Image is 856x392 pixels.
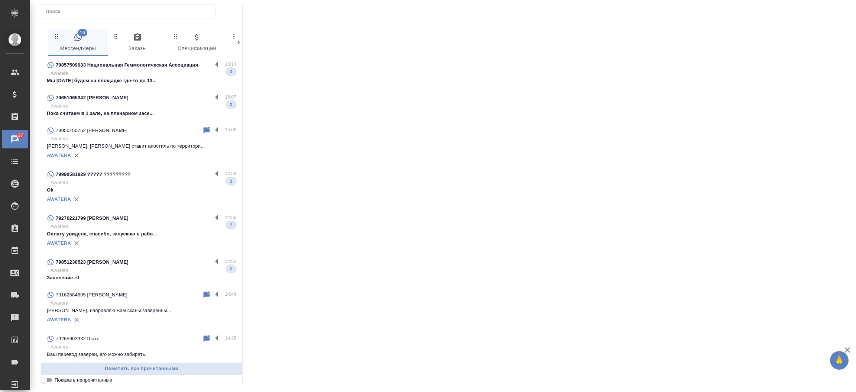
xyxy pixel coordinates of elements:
[47,307,236,314] p: [PERSON_NAME], направляю Вам сканы заверенны...
[47,351,236,358] p: Ваш перевод заверен, его можно забирать.
[71,238,82,249] button: Удалить привязку
[51,102,236,110] p: Awatera
[41,166,242,209] div: 79990581829 ????? ?????????14:59AwateraOk2AWATERA
[202,126,211,135] div: Пометить непрочитанным
[231,33,282,53] span: Клиенты
[71,358,82,369] button: Удалить привязку
[225,93,236,101] p: 15:07
[226,265,237,273] span: 2
[51,223,236,230] p: Awatera
[56,171,131,178] p: 79990581829 ????? ?????????
[47,230,236,238] p: Оплату увидела, спасибо, запускаю в рабо...
[41,253,242,286] div: 79851230523 [PERSON_NAME]14:52AwateraЗаявление.rtf2
[225,334,236,342] p: 14:36
[71,314,82,325] button: Удалить привязку
[56,291,127,299] p: 79162584805 [PERSON_NAME]
[47,317,71,322] a: AWATERA
[53,33,103,53] span: Мессенджеры
[833,353,846,368] span: 🙏
[55,376,112,384] span: Показать непрочитанные
[78,29,87,36] span: 16
[226,221,237,229] span: 7
[225,126,236,134] p: 15:06
[47,274,236,282] p: Заявление.rtf
[46,6,215,17] input: Поиск
[225,290,236,298] p: 14:44
[226,177,237,185] span: 2
[56,127,127,134] p: 79950150752 [PERSON_NAME]
[51,179,236,186] p: Awatera
[71,194,82,205] button: Удалить привязку
[56,258,129,266] p: 79851230523 [PERSON_NAME]
[56,94,129,102] p: 79651065342 [PERSON_NAME]
[71,150,82,161] button: Удалить привязку
[51,70,236,77] p: Awatera
[225,170,236,177] p: 14:59
[830,351,849,370] button: 🙏
[41,286,242,330] div: 79162584805 [PERSON_NAME]14:44Awatera[PERSON_NAME], направляю Вам сканы заверенны...AWATERA
[47,186,236,194] p: Ok
[231,33,239,40] svg: Зажми и перетащи, чтобы поменять порядок вкладок
[56,61,198,69] p: 79857509933 Национальная Геммологическая Ассоциация
[47,240,71,246] a: AWATERA
[41,56,242,89] div: 79857509933 Национальная Геммологическая Ассоциация15:14AwateraМы [DATE] будем на площадке где-то...
[172,33,222,53] span: Спецификации
[51,343,236,351] p: Awatera
[41,122,242,166] div: 79950150752 [PERSON_NAME]15:06Awatera[PERSON_NAME], [PERSON_NAME] ставит апостиль по территори......
[202,334,211,343] div: Пометить непрочитанным
[202,290,211,299] div: Пометить непрочитанным
[225,61,236,68] p: 15:14
[226,101,237,108] span: 2
[113,33,120,40] svg: Зажми и перетащи, чтобы поменять порядок вкладок
[47,361,71,366] a: AWATERA
[45,364,238,373] span: Пометить все прочитанными
[47,152,71,158] a: AWATERA
[51,267,236,274] p: Awatera
[51,299,236,307] p: Awatera
[112,33,163,53] span: Заказы
[41,209,242,253] div: 79276221799 [PERSON_NAME]14:56AwateraОплату увидела, спасибо, запускаю в рабо...7AWATERA
[47,196,71,202] a: AWATERA
[56,215,129,222] p: 79276221799 [PERSON_NAME]
[41,330,242,374] div: 79265903332 Шахо14:36AwateraВаш перевод заверен, его можно забирать.AWATERA
[225,258,236,265] p: 14:52
[41,89,242,122] div: 79651065342 [PERSON_NAME]15:07AwateraПока считаем в 1 зале, на пленарном засе...2
[51,135,236,142] p: Awatera
[226,68,237,75] span: 3
[13,132,27,139] span: 17
[225,214,236,221] p: 14:56
[2,130,28,148] a: 17
[47,110,236,117] p: Пока считаем в 1 зале, на пленарном засе...
[47,77,236,84] p: Мы [DATE] будем на площадке где-то до 13...
[172,33,179,40] svg: Зажми и перетащи, чтобы поменять порядок вкладок
[53,33,60,40] svg: Зажми и перетащи, чтобы поменять порядок вкладок
[56,335,100,343] p: 79265903332 Шахо
[47,142,236,150] p: [PERSON_NAME], [PERSON_NAME] ставит апостиль по территори...
[41,362,242,375] button: Пометить все прочитанными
